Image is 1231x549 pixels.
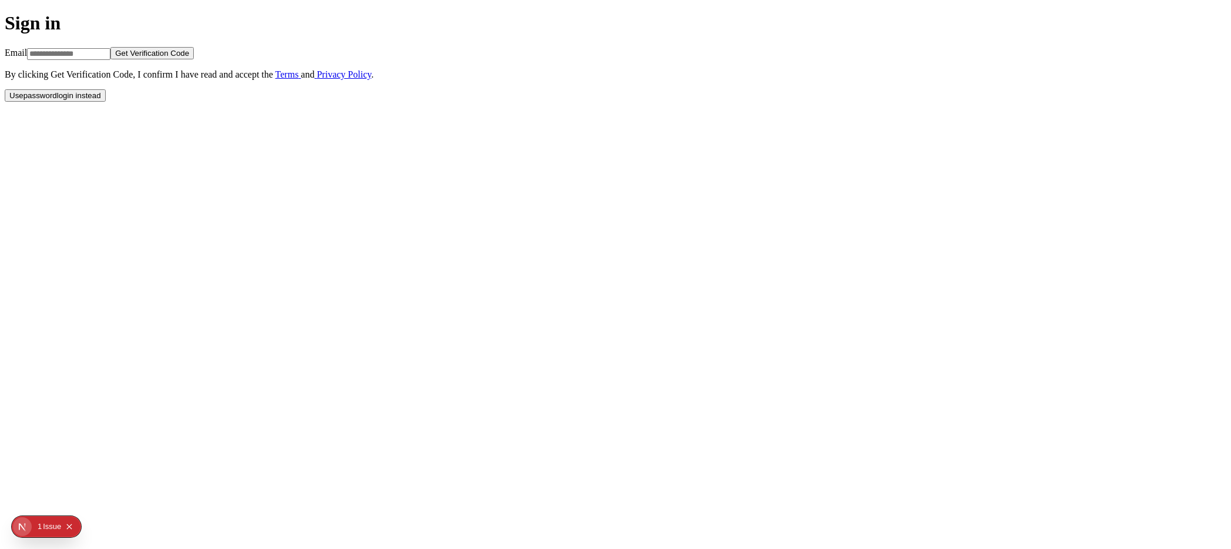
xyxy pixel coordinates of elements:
a: Terms [275,69,301,79]
button: Get Verification Code [110,47,194,59]
h1: Sign in [5,12,1226,34]
p: By clicking Get Verification Code , I confirm I have read and accept the and . [5,69,1226,80]
button: Usepasswordlogin instead [5,89,106,102]
label: Email [5,48,27,58]
a: Privacy Policy [314,69,371,79]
